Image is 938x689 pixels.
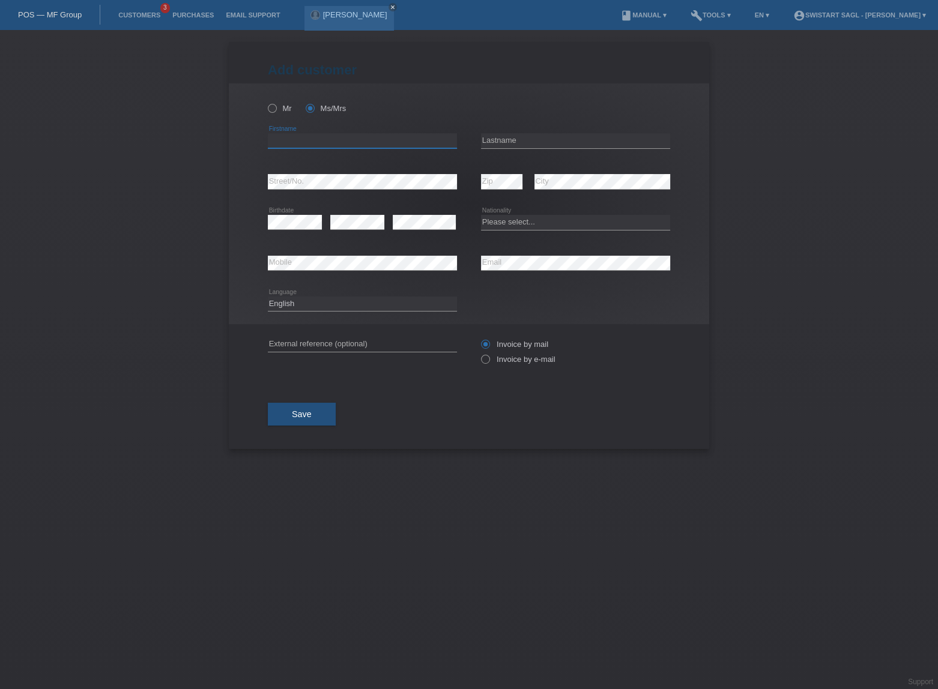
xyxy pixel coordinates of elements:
[268,62,670,77] h1: Add customer
[389,3,397,11] a: close
[685,11,737,19] a: buildTools ▾
[220,11,286,19] a: Email Support
[481,340,489,355] input: Invoice by mail
[787,11,932,19] a: account_circleSwistart Sagl - [PERSON_NAME] ▾
[166,11,220,19] a: Purchases
[18,10,82,19] a: POS — MF Group
[908,678,933,686] a: Support
[793,10,805,22] i: account_circle
[306,104,313,112] input: Ms/Mrs
[481,355,489,370] input: Invoice by e-mail
[268,104,276,112] input: Mr
[481,355,555,364] label: Invoice by e-mail
[268,403,336,426] button: Save
[481,340,548,349] label: Invoice by mail
[112,11,166,19] a: Customers
[390,4,396,10] i: close
[323,10,387,19] a: [PERSON_NAME]
[614,11,673,19] a: bookManual ▾
[306,104,346,113] label: Ms/Mrs
[160,3,170,13] span: 3
[268,104,292,113] label: Mr
[292,409,312,419] span: Save
[749,11,775,19] a: EN ▾
[620,10,632,22] i: book
[691,10,703,22] i: build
